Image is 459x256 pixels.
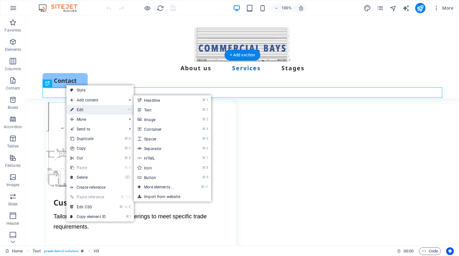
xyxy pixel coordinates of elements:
h6: Session time [397,247,414,255]
a: ⌘DDuplicate [66,134,110,144]
i: 5 [206,137,208,141]
i: V [129,195,131,199]
span: 00 00 [404,247,414,255]
p: Header [6,221,19,226]
p: Accordion [4,124,22,129]
i: 1 [206,98,208,102]
button: Click here to leave preview mode and continue editing [143,4,151,12]
i: 2 [206,108,208,112]
p: Slider [8,202,18,207]
p: Elements [5,47,21,52]
i: This element is a customizable preset [81,249,84,253]
button: More [431,3,456,13]
i: Reload page [157,5,164,12]
p: Boxes [8,105,18,110]
span: : [408,249,409,253]
i: ⇧ [125,195,128,199]
button: reload [156,4,164,12]
a: Import from website [134,192,211,202]
a: ⌘8Icon [134,163,187,173]
i: ⌘ [202,137,206,141]
a: Send to [66,124,124,134]
a: ⌘XCut [66,153,110,163]
a: ⏎Edit [66,105,110,115]
a: ⌘CCopy [66,144,110,153]
div: + Add section [225,50,260,61]
a: Create reference [66,183,134,192]
a: Click to cancel selection. Double-click to open Pages [5,247,23,255]
button: 100% [272,4,295,12]
i: ⏎ [205,185,208,189]
a: ⌘2Text [134,105,187,115]
a: ⌘⇧VPaste reference [66,192,110,202]
i: ⌘ [202,146,206,150]
button: Usercentrics [446,247,454,255]
i: ⌘ [202,117,206,121]
i: ⌘ [124,156,128,160]
i: ⌘ [124,146,128,150]
a: ⌘6Separator [134,144,187,153]
span: Code [422,247,438,255]
a: ⌘5Spacer [134,134,187,144]
i: D [129,137,131,141]
p: Columns [5,66,21,71]
i: ⏎ [128,108,131,112]
button: Code [419,247,441,255]
nav: breadcrumb [33,247,99,255]
i: On resize automatically adjust zoom level to fit chosen device. [298,5,304,11]
i: Design (Ctrl+Alt+Y) [364,5,371,12]
i: ⌘ [126,214,129,219]
span: More [433,5,454,11]
a: ⌘1Headline [134,95,187,105]
i: ⌘ [202,108,206,112]
button: pages [376,4,384,12]
i: Publish [416,5,424,12]
i: ⌘ [119,205,123,209]
span: Click to select. Double-click to edit [33,247,41,255]
p: Features [5,163,21,168]
i: 3 [206,117,208,121]
i: AI Writer [402,5,410,12]
i: V [129,166,131,170]
a: ⌘ICopy element ID [66,212,110,222]
h6: 100% [281,4,292,12]
a: ⌘VPaste [66,163,110,173]
p: Tables [7,144,19,149]
button: text_generator [402,4,410,12]
i: C [129,146,131,150]
button: navigator [389,4,397,12]
i: ⌘ [201,185,204,189]
i: ⌘ [202,127,206,131]
a: ⌘⏎More elements ... [134,182,187,192]
button: design [364,4,371,12]
i: ⌘ [124,166,128,170]
a: ⌘7HTML [134,153,187,163]
i: ⌘ [202,166,206,170]
img: Editor Logo [37,4,85,12]
p: Favorites [5,28,21,33]
i: ⌥ [124,205,128,209]
i: ⌘ [124,137,128,141]
a: Style [66,85,134,95]
i: 9 [206,175,208,179]
a: ⌘⌥CEdit CSS [66,202,110,212]
span: Click to select. Double-click to edit [94,247,99,255]
a: ⌦Delete [66,173,110,182]
i: ⌘ [202,98,206,102]
span: Add content [66,95,124,105]
i: 7 [206,156,208,160]
i: Pages (Ctrl+Alt+S) [376,5,384,12]
span: Move [66,115,124,124]
i: Navigator [389,5,397,12]
i: X [129,156,131,160]
span: . preset-text-v2-columns [43,247,78,255]
i: C [129,205,131,209]
i: ⌘ [121,195,124,199]
a: ⌘9Button [134,173,187,182]
i: 8 [206,166,208,170]
i: 6 [206,146,208,150]
i: ⌘ [202,156,206,160]
p: Content [6,86,20,91]
i: ⌘ [202,175,206,179]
